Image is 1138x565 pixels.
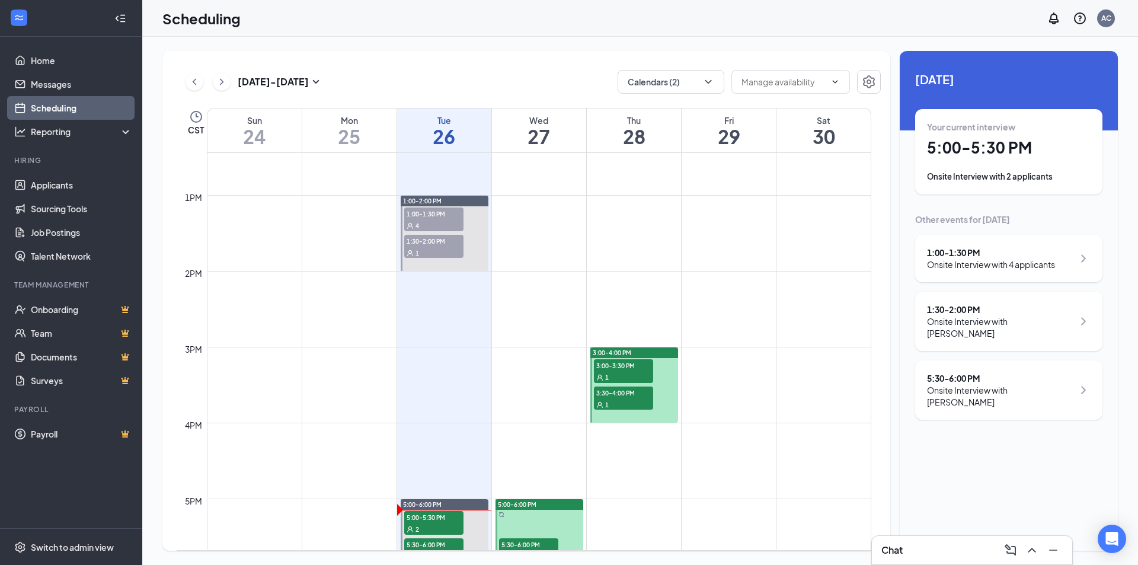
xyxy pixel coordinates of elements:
[31,321,132,345] a: TeamCrown
[216,75,228,89] svg: ChevronRight
[596,374,603,381] svg: User
[776,114,871,126] div: Sat
[857,70,881,94] button: Settings
[1076,314,1091,328] svg: ChevronRight
[927,315,1073,339] div: Onsite Interview with [PERSON_NAME]
[862,75,876,89] svg: Settings
[596,401,603,408] svg: User
[594,359,653,371] span: 3:00-3:30 PM
[188,75,200,89] svg: ChevronLeft
[915,213,1102,225] div: Other events for [DATE]
[404,208,463,219] span: 1:00-1:30 PM
[741,75,826,88] input: Manage availability
[702,76,714,88] svg: ChevronDown
[927,304,1073,315] div: 1:30 - 2:00 PM
[188,124,204,136] span: CST
[14,404,130,414] div: Payroll
[830,77,840,87] svg: ChevronDown
[407,526,414,533] svg: User
[31,221,132,244] a: Job Postings
[31,422,132,446] a: PayrollCrown
[13,12,25,24] svg: WorkstreamLogo
[927,138,1091,158] h1: 5:00 - 5:30 PM
[587,114,681,126] div: Thu
[189,110,203,124] svg: Clock
[14,541,26,553] svg: Settings
[397,114,491,126] div: Tue
[498,500,536,509] span: 5:00-6:00 PM
[587,126,681,146] h1: 28
[213,73,231,91] button: ChevronRight
[14,280,130,290] div: Team Management
[618,70,724,94] button: Calendars (2)ChevronDown
[31,345,132,369] a: DocumentsCrown
[302,126,397,146] h1: 25
[186,73,203,91] button: ChevronLeft
[1076,251,1091,266] svg: ChevronRight
[238,75,309,88] h3: [DATE] - [DATE]
[927,171,1091,183] div: Onsite Interview with 2 applicants
[403,197,442,205] span: 1:00-2:00 PM
[1044,541,1063,560] button: Minimize
[31,173,132,197] a: Applicants
[492,108,586,152] a: August 27, 2025
[415,249,419,257] span: 1
[31,541,114,553] div: Switch to admin view
[776,126,871,146] h1: 30
[1047,11,1061,25] svg: Notifications
[1022,541,1041,560] button: ChevronUp
[31,244,132,268] a: Talent Network
[31,197,132,221] a: Sourcing Tools
[1046,543,1060,557] svg: Minimize
[114,12,126,24] svg: Collapse
[302,114,397,126] div: Mon
[183,191,204,204] div: 1pm
[593,349,631,357] span: 3:00-4:00 PM
[927,121,1091,133] div: Your current interview
[31,369,132,392] a: SurveysCrown
[881,544,903,557] h3: Chat
[682,114,776,126] div: Fri
[587,108,681,152] a: August 28, 2025
[31,298,132,321] a: OnboardingCrown
[1076,383,1091,397] svg: ChevronRight
[404,511,463,523] span: 5:00-5:30 PM
[1101,13,1111,23] div: AC
[397,108,491,152] a: August 26, 2025
[1098,525,1126,553] div: Open Intercom Messenger
[183,494,204,507] div: 5pm
[682,108,776,152] a: August 29, 2025
[1073,11,1087,25] svg: QuestionInfo
[403,500,442,509] span: 5:00-6:00 PM
[682,126,776,146] h1: 29
[207,108,302,152] a: August 24, 2025
[31,49,132,72] a: Home
[1001,541,1020,560] button: ComposeMessage
[776,108,871,152] a: August 30, 2025
[605,401,609,409] span: 1
[927,384,1073,408] div: Onsite Interview with [PERSON_NAME]
[492,114,586,126] div: Wed
[492,126,586,146] h1: 27
[207,126,302,146] h1: 24
[415,525,419,534] span: 2
[14,126,26,138] svg: Analysis
[302,108,397,152] a: August 25, 2025
[415,222,419,230] span: 4
[31,96,132,120] a: Scheduling
[183,419,204,432] div: 4pm
[14,155,130,165] div: Hiring
[31,126,133,138] div: Reporting
[1003,543,1018,557] svg: ComposeMessage
[31,72,132,96] a: Messages
[498,512,504,518] svg: Sync
[1025,543,1039,557] svg: ChevronUp
[309,75,323,89] svg: SmallChevronDown
[207,114,302,126] div: Sun
[927,372,1073,384] div: 5:30 - 6:00 PM
[594,387,653,398] span: 3:30-4:00 PM
[162,8,241,28] h1: Scheduling
[407,250,414,257] svg: User
[183,267,204,280] div: 2pm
